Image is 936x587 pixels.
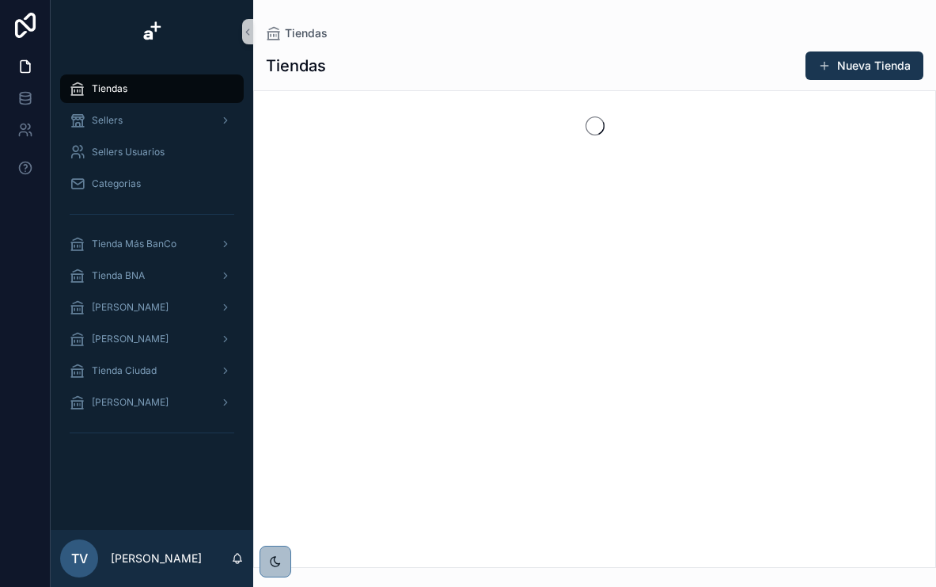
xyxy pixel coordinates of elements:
span: Sellers Usuarios [92,146,165,158]
h1: Tiendas [266,55,326,77]
button: Nueva Tienda [805,51,923,80]
span: Categorias [92,177,141,190]
a: [PERSON_NAME] [60,293,244,322]
a: Categorias [60,170,244,198]
a: Tienda Ciudad [60,356,244,385]
img: App logo [139,19,165,44]
span: [PERSON_NAME] [92,333,169,345]
span: [PERSON_NAME] [92,301,169,314]
span: Tiendas [92,82,127,95]
div: scrollable content [51,63,253,466]
a: Tienda BNA [60,261,244,290]
span: TV [71,549,88,568]
a: [PERSON_NAME] [60,388,244,417]
span: [PERSON_NAME] [92,396,169,409]
span: Tienda BNA [92,269,145,282]
a: Sellers [60,106,244,135]
span: Tienda Ciudad [92,364,157,377]
span: Tiendas [285,25,328,41]
a: Sellers Usuarios [60,138,244,166]
span: Tienda Más BanCo [92,238,176,250]
a: Tiendas [60,74,244,103]
p: [PERSON_NAME] [111,551,202,566]
a: Tienda Más BanCo [60,230,244,258]
a: [PERSON_NAME] [60,325,244,353]
a: Tiendas [266,25,328,41]
span: Sellers [92,114,123,127]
